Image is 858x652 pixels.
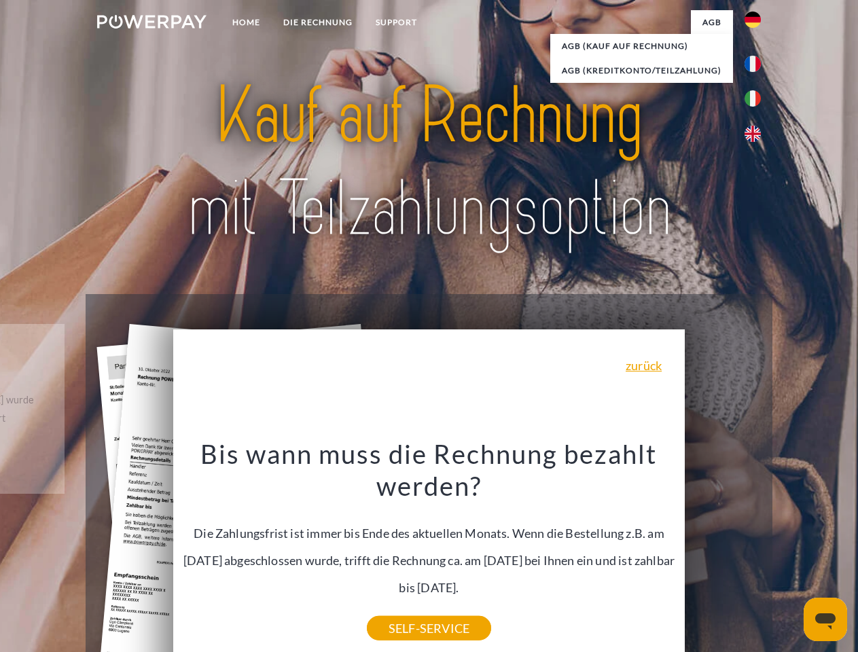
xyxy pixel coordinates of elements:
[550,58,733,83] a: AGB (Kreditkonto/Teilzahlung)
[130,65,728,260] img: title-powerpay_de.svg
[181,437,677,628] div: Die Zahlungsfrist ist immer bis Ende des aktuellen Monats. Wenn die Bestellung z.B. am [DATE] abg...
[745,126,761,142] img: en
[364,10,429,35] a: SUPPORT
[691,10,733,35] a: agb
[367,616,491,640] a: SELF-SERVICE
[745,12,761,28] img: de
[550,34,733,58] a: AGB (Kauf auf Rechnung)
[97,15,207,29] img: logo-powerpay-white.svg
[745,56,761,72] img: fr
[272,10,364,35] a: DIE RECHNUNG
[221,10,272,35] a: Home
[181,437,677,503] h3: Bis wann muss die Rechnung bezahlt werden?
[745,90,761,107] img: it
[804,598,847,641] iframe: Schaltfläche zum Öffnen des Messaging-Fensters
[626,359,662,372] a: zurück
